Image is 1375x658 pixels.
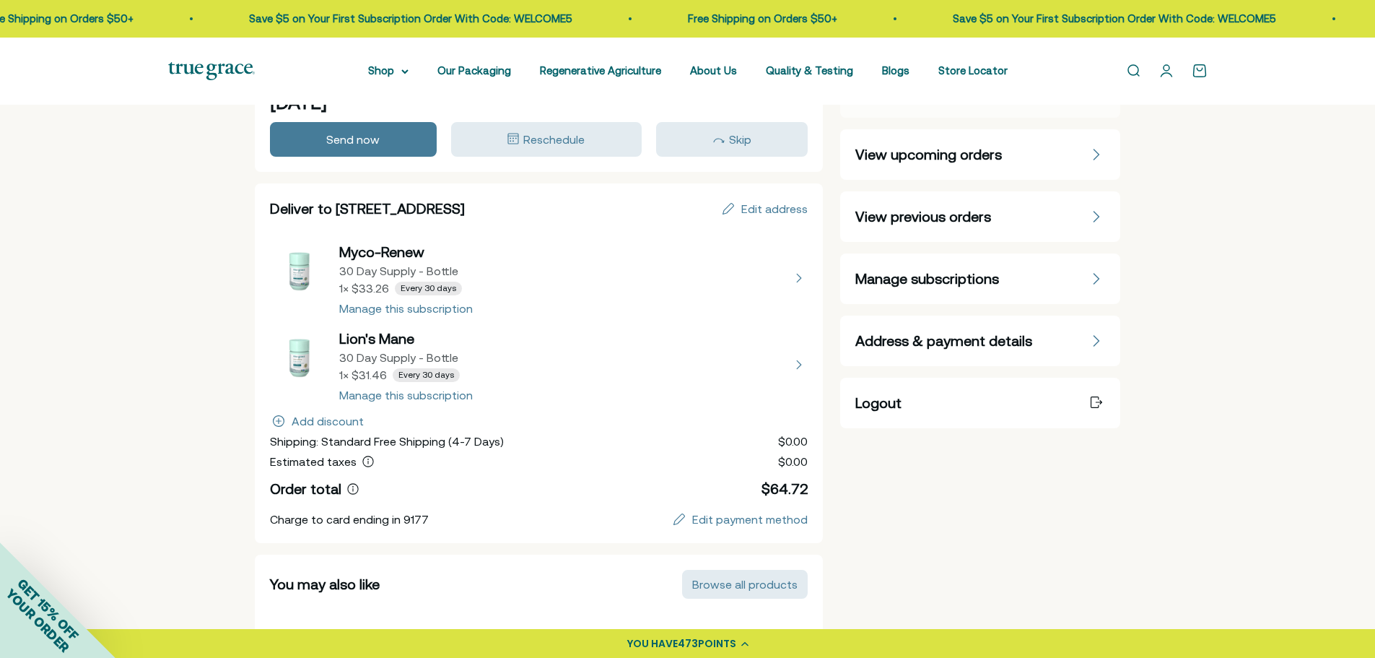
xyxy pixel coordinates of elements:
[855,269,999,289] span: Manage subscriptions
[766,64,853,77] a: Quality & Testing
[840,191,1120,242] a: View previous orders
[270,513,429,526] span: Charge to card ending in 9177
[627,636,678,651] span: YOU HAVE
[855,393,902,413] span: Logout
[778,455,808,468] span: $0.00
[855,144,1002,165] span: View upcoming orders
[656,122,808,157] button: Skip
[692,514,808,525] div: Edit payment method
[368,62,409,79] summary: Shop
[840,254,1120,304] a: Manage subscriptions
[270,200,465,217] span: Deliver to [STREET_ADDRESS]
[855,207,991,227] span: View previous orders
[14,576,82,643] span: GET 15% OFF
[540,64,661,77] a: Regenerative Agriculture
[938,64,1008,77] a: Store Locator
[437,64,511,77] a: Our Packaging
[692,579,798,590] div: Browse all products
[270,455,357,468] span: Estimated taxes
[882,64,909,77] a: Blogs
[688,12,837,25] a: Free Shipping on Orders $50+
[270,122,437,157] button: Send now
[270,480,341,497] span: Order total
[698,636,736,651] span: POINTS
[761,480,808,497] span: $64.72
[671,511,808,528] span: Edit payment method
[840,129,1120,180] a: View upcoming orders
[840,316,1120,366] a: Address & payment details
[270,412,364,430] span: Add discount
[729,133,751,146] span: Skip
[741,203,808,215] div: Edit address
[270,576,380,592] span: You may also like
[523,133,585,146] span: Reschedule
[339,303,473,314] div: Manage this subscription
[720,200,808,217] span: Edit address
[3,586,72,655] span: YOUR ORDER
[249,10,572,27] p: Save $5 on Your First Subscription Order With Code: WELCOME5
[292,415,364,427] div: Add discount
[778,435,808,448] span: $0.00
[840,378,1120,428] a: Logout
[326,133,380,146] span: Send now
[451,122,642,157] button: Reschedule
[678,636,698,651] span: 473
[339,389,473,401] div: Manage this subscription
[690,64,737,77] a: About Us
[270,435,504,448] span: Shipping: Standard Free Shipping (4-7 Days)
[953,10,1276,27] p: Save $5 on Your First Subscription Order With Code: WELCOME5
[682,570,808,599] button: Browse all products
[855,331,1032,351] span: Address & payment details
